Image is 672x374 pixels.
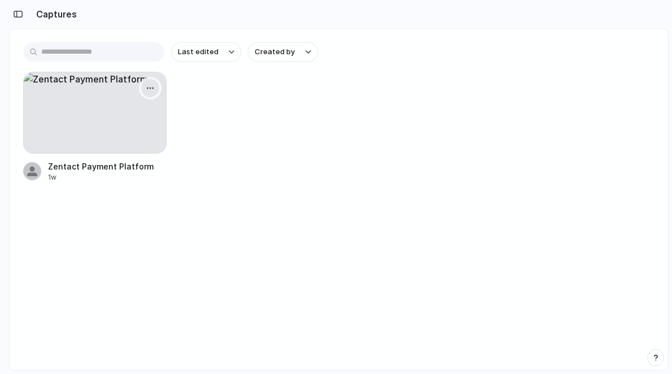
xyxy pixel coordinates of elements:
button: Created by [248,42,318,62]
h2: Captures [32,7,77,21]
span: Last edited [178,46,219,58]
div: Zentact Payment Platform [48,160,154,172]
button: Last edited [171,42,241,62]
span: Created by [255,46,295,58]
div: 1w [48,172,154,182]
